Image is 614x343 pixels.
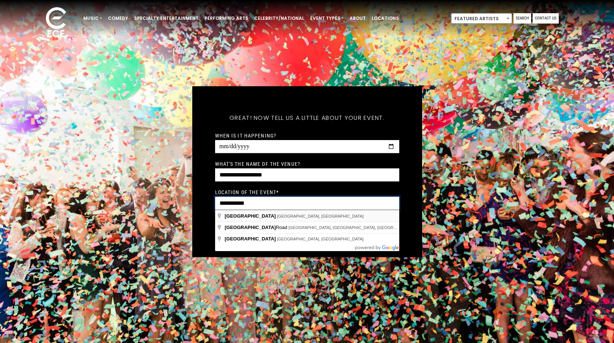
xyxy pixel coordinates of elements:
[277,214,364,218] span: [GEOGRAPHIC_DATA], [GEOGRAPHIC_DATA]
[105,12,131,25] a: Comedy
[452,14,512,24] span: Featured Artists
[369,12,402,25] a: Locations
[225,225,288,230] span: Road
[277,237,364,241] span: [GEOGRAPHIC_DATA], [GEOGRAPHIC_DATA]
[533,13,559,24] a: Contact Us
[131,12,201,25] a: Specialty Entertainment
[225,213,276,219] span: [GEOGRAPHIC_DATA]
[251,12,307,25] a: Celebrity/National
[451,13,512,24] span: Featured Artists
[215,160,300,167] label: What's the name of the venue?
[347,12,369,25] a: About
[215,132,277,139] label: When is it happening?
[307,12,347,25] a: Event Types
[38,5,74,41] img: ece_new_logo_whitev2-1.png
[225,236,276,242] span: [GEOGRAPHIC_DATA]
[513,13,531,24] a: Search
[288,225,420,230] span: [GEOGRAPHIC_DATA], [GEOGRAPHIC_DATA], [GEOGRAPHIC_DATA]
[80,12,105,25] a: Music
[201,12,251,25] a: Performing Arts
[215,104,399,131] h5: Great! Now tell us a little about your event.
[225,225,276,230] span: [GEOGRAPHIC_DATA]
[215,189,279,195] label: Location of the event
